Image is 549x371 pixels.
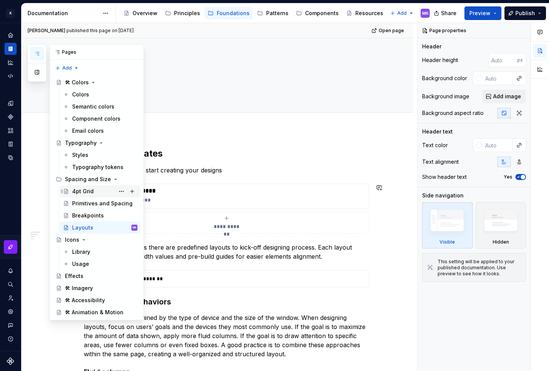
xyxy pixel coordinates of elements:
a: Resources [343,7,386,19]
div: Visible [422,202,473,248]
a: Icons [53,234,140,246]
a: 4pt Grid [60,185,140,197]
a: Invite team [5,292,17,304]
a: Documentation [5,43,17,55]
a: Home [5,29,17,41]
div: 🛠 Colors [65,79,89,86]
div: Visible [440,239,455,245]
button: Notifications [5,265,17,277]
input: Auto [488,53,517,67]
a: Code automation [5,70,17,82]
span: Add [62,65,72,71]
div: Layouts [72,224,93,231]
div: Background image [422,93,469,100]
div: 🛠 Accessibility [65,296,105,304]
div: Text color [422,141,448,149]
div: Component colors [72,115,120,123]
div: Hidden [476,202,526,248]
svg: Supernova Logo [7,357,14,365]
p: Based on Breakpoints there are predefined layouts to kick-off designing process. Each layout have... [84,243,369,261]
input: Auto [482,138,513,152]
div: Page tree [53,76,140,318]
a: Colors [60,88,140,101]
div: Header [422,43,441,50]
a: Styles [60,149,140,161]
button: K [2,5,20,21]
a: Email colors [60,125,140,137]
div: Design tokens [5,97,17,109]
div: Search ⌘K [5,278,17,290]
div: Text alignment [422,158,459,166]
div: 4pt Grid [72,188,94,195]
button: Add [388,8,416,19]
div: MK [133,224,137,231]
div: Library [72,248,90,256]
a: Components [293,7,342,19]
a: Semantic colors [60,101,140,113]
p: Screen size is determined by the type of device and the size of the window. When designing layout... [84,313,369,359]
a: LayoutsMK [60,222,140,234]
button: Preview [464,6,501,20]
a: Assets [5,124,17,137]
a: 🛠 Imagery [53,282,140,294]
a: Usage [60,258,140,270]
a: 🛠 Accessibility [53,294,140,306]
div: Page tree [120,6,386,21]
a: Overview [120,7,160,19]
div: Hidden [493,239,509,245]
button: Contact support [5,319,17,331]
a: Breakpoints [60,210,140,222]
div: Typography tokens [72,163,123,171]
a: 🛠 Colors [53,76,140,88]
div: Components [305,9,339,17]
div: Spacing and Size [65,175,111,183]
div: Background aspect ratio [422,109,484,117]
a: Library [60,246,140,258]
span: Share [441,9,456,17]
div: Primitives and Spacing [72,200,133,207]
span: Preview [469,9,490,17]
a: Typography [53,137,140,149]
span: [PERSON_NAME] [28,28,65,34]
div: Resources [355,9,383,17]
a: Analytics [5,56,17,68]
button: Add image [482,90,526,103]
button: Share [430,6,461,20]
div: Background color [422,75,467,82]
a: Foundations [205,7,253,19]
a: Settings [5,306,17,318]
div: Documentation [28,9,99,17]
div: Effects [65,272,83,280]
a: 🛠 Animation & Motion [53,306,140,318]
div: Foundations [217,9,250,17]
label: Yes [504,174,512,180]
div: MK [422,10,429,16]
a: Patterns [254,7,291,19]
div: Data sources [5,152,17,164]
button: Publish [504,6,546,20]
div: Spacing and Size [53,173,140,185]
a: Component colors [60,113,140,125]
span: Open page [379,28,404,34]
div: Usage [72,260,89,268]
div: Patterns [266,9,288,17]
p: Use this templates to start creating your designs [84,166,369,175]
div: Styles [72,151,88,159]
button: Add [53,63,81,73]
span: Add image [493,93,521,100]
a: Primitives and Spacing [60,197,140,210]
div: Principles [174,9,200,17]
h3: Guides (Grid) behaviors [84,296,369,307]
div: Components [5,111,17,123]
textarea: Layouts [82,62,368,81]
p: px [517,57,523,63]
div: Header text [422,128,453,135]
input: Auto [482,71,513,85]
div: Side navigation [422,192,464,199]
